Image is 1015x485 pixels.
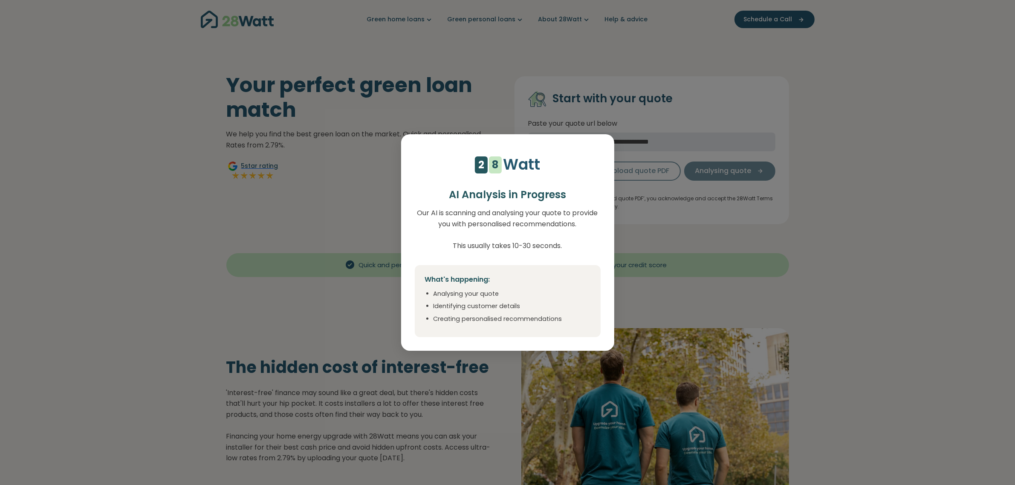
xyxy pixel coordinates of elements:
p: Watt [503,153,540,176]
li: Analysing your quote [434,289,590,299]
div: 2 [478,156,484,173]
li: Identifying customer details [434,302,590,311]
h2: AI Analysis in Progress [415,189,601,201]
li: Creating personalised recommendations [434,315,590,324]
div: 8 [492,156,499,173]
h4: What's happening: [425,275,590,284]
p: Our AI is scanning and analysing your quote to provide you with personalised recommendations. Thi... [415,208,601,251]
